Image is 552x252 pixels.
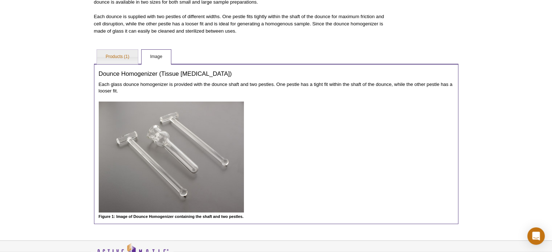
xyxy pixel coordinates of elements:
[94,13,389,35] p: Each dounce is supplied with two pestles of different widths. One pestle fits tightly within the ...
[99,214,454,219] h4: Figure 1: Image of Dounce Homogenizer containing the shaft and two pestles.
[99,102,244,212] img: Image of Dounce Homogenizer (Tissue Grinder)
[527,227,545,245] div: Open Intercom Messenger
[99,70,454,78] h3: Dounce Homogenizer (Tissue [MEDICAL_DATA])
[142,50,171,64] a: Image
[99,81,454,94] p: Each glass dounce homogenizer is provided with the dounce shaft and two pestles. One pestle has a...
[97,50,138,64] a: Products (1)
